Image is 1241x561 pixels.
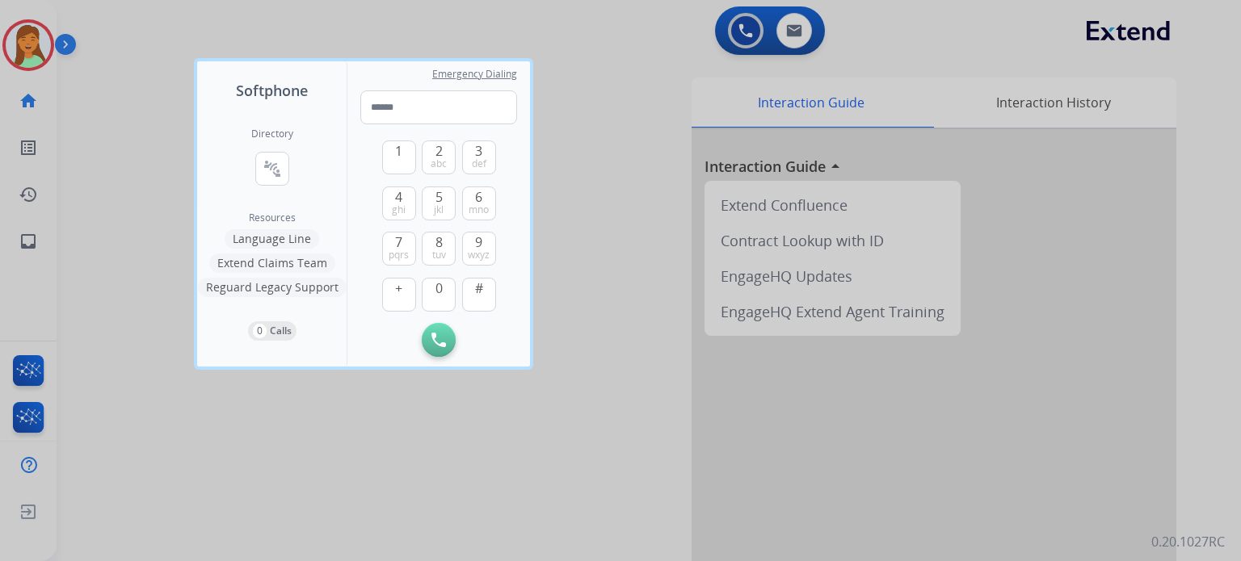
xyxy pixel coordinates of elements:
[462,186,496,220] button: 6mno
[395,278,402,298] span: +
[253,324,267,338] p: 0
[249,211,296,224] span: Resources
[382,278,416,312] button: +
[475,141,482,161] span: 3
[198,278,347,297] button: Reguard Legacy Support
[469,203,489,216] span: mno
[435,141,443,161] span: 2
[435,187,443,207] span: 5
[270,324,292,338] p: Calls
[395,141,402,161] span: 1
[382,232,416,266] button: 7pqrs
[422,186,456,220] button: 5jkl
[462,232,496,266] button: 9wxyz
[209,253,335,273] button: Extend Claims Team
[462,140,496,174] button: 3def
[475,187,482,207] span: 6
[435,278,443,298] span: 0
[263,159,282,178] mat-icon: connect_without_contact
[468,249,490,262] span: wxyz
[431,333,446,347] img: call-button
[248,321,297,341] button: 0Calls
[382,140,416,174] button: 1
[251,128,293,140] h2: Directory
[431,157,447,170] span: abc
[422,232,456,266] button: 8tuv
[225,229,319,249] button: Language Line
[382,186,416,220] button: 4ghi
[392,203,406,216] span: ghi
[432,249,446,262] span: tuv
[472,157,486,170] span: def
[236,79,308,102] span: Softphone
[475,232,482,252] span: 9
[462,278,496,312] button: #
[434,203,444,216] span: jkl
[395,187,402,207] span: 4
[389,249,409,262] span: pqrs
[422,278,456,312] button: 0
[395,232,402,252] span: 7
[432,68,517,81] span: Emergency Dialing
[1151,532,1225,551] p: 0.20.1027RC
[475,278,483,298] span: #
[422,140,456,174] button: 2abc
[435,232,443,252] span: 8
